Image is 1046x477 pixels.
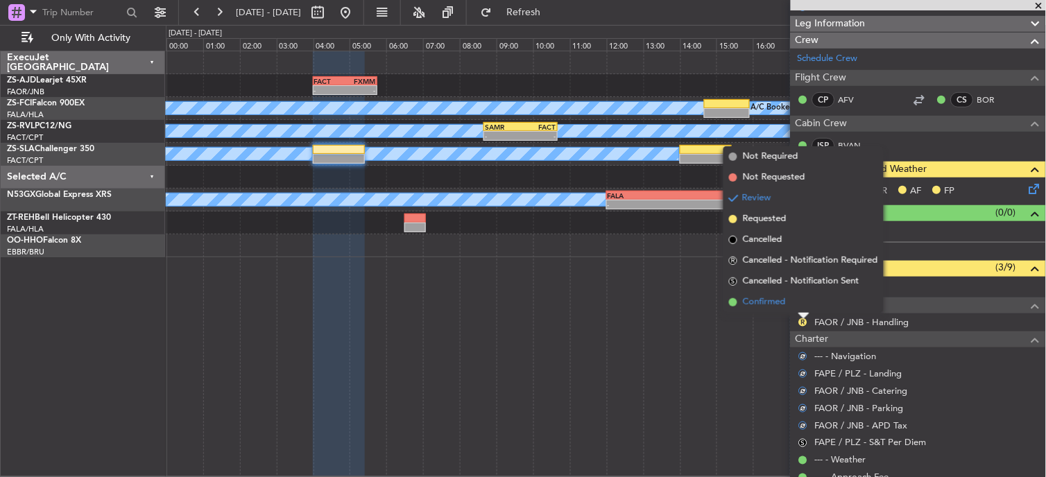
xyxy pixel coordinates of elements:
[474,1,557,24] button: Refresh
[7,236,81,245] a: OO-HHOFalcon 8X
[7,145,35,153] span: ZS-SLA
[707,191,807,200] div: DGAA
[814,245,1039,257] div: Add new
[7,76,87,85] a: ZS-AJDLearjet 45XR
[7,214,111,222] a: ZT-REHBell Helicopter 430
[996,205,1016,220] span: (0/0)
[815,385,908,397] a: FAOR / JNB - Catering
[7,132,43,143] a: FACT/CPT
[345,86,376,94] div: -
[497,38,533,51] div: 09:00
[815,419,908,431] a: FAOR / JNB - APD Tax
[751,98,795,119] div: A/C Booked
[7,122,71,130] a: ZS-RVLPC12/NG
[36,33,146,43] span: Only With Activity
[7,214,35,222] span: ZT-REH
[815,316,909,328] a: FAOR / JNB - Handling
[680,38,717,51] div: 14:00
[815,402,904,414] a: FAOR / JNB - Parking
[798,52,858,66] a: Schedule Crew
[812,138,835,153] div: ISP
[7,87,44,97] a: FAOR/JNB
[815,350,877,362] a: --- - Navigation
[7,191,35,199] span: N53GX
[7,110,44,120] a: FALA/HLA
[815,454,866,466] a: --- - Weather
[839,139,870,152] a: BVAN
[7,224,44,234] a: FALA/HLA
[533,38,570,51] div: 10:00
[743,171,805,184] span: Not Requested
[796,16,866,32] span: Leg Information
[7,145,94,153] a: ZS-SLAChallenger 350
[7,99,32,107] span: ZS-FCI
[753,38,790,51] div: 16:00
[314,86,345,94] div: -
[608,200,708,209] div: -
[796,33,819,49] span: Crew
[729,277,737,286] span: S
[521,123,556,131] div: FACT
[15,27,151,49] button: Only With Activity
[607,38,644,51] div: 12:00
[423,38,460,51] div: 07:00
[460,38,497,51] div: 08:00
[799,439,807,447] button: S
[386,38,423,51] div: 06:00
[743,254,878,268] span: Cancelled - Notification Required
[350,38,386,51] div: 05:00
[977,94,1009,106] a: BOR
[345,77,376,85] div: FXMM
[608,191,708,200] div: FALA
[796,70,847,86] span: Flight Crew
[236,6,301,19] span: [DATE] - [DATE]
[729,257,737,265] span: R
[911,184,922,198] span: AF
[796,116,848,132] span: Cabin Crew
[743,295,786,309] span: Confirmed
[203,38,240,51] div: 01:00
[277,38,314,51] div: 03:00
[7,122,35,130] span: ZS-RVL
[815,437,927,449] a: FAPE / PLZ - S&T Per Diem
[743,150,798,164] span: Not Required
[166,38,203,51] div: 00:00
[485,132,520,140] div: -
[742,191,771,205] span: Review
[945,184,955,198] span: FP
[839,94,870,106] a: AFV
[42,2,122,23] input: Trip Number
[717,38,753,51] div: 15:00
[7,76,36,85] span: ZS-AJD
[799,318,807,327] button: R
[7,191,112,199] a: N53GXGlobal Express XRS
[495,8,553,17] span: Refresh
[240,38,277,51] div: 02:00
[743,275,859,288] span: Cancelled - Notification Sent
[7,99,85,107] a: ZS-FCIFalcon 900EX
[485,123,520,131] div: SAMR
[815,367,902,379] a: FAPE / PLZ - Landing
[996,260,1016,275] span: (3/9)
[812,92,835,107] div: CP
[951,92,974,107] div: CS
[7,155,43,166] a: FACT/CPT
[314,77,345,85] div: FACT
[644,38,680,51] div: 13:00
[169,28,222,40] div: [DATE] - [DATE]
[743,233,782,247] span: Cancelled
[707,200,807,209] div: -
[521,132,556,140] div: -
[743,212,787,226] span: Requested
[7,236,43,245] span: OO-HHO
[314,38,350,51] div: 04:00
[7,247,44,257] a: EBBR/BRU
[570,38,607,51] div: 11:00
